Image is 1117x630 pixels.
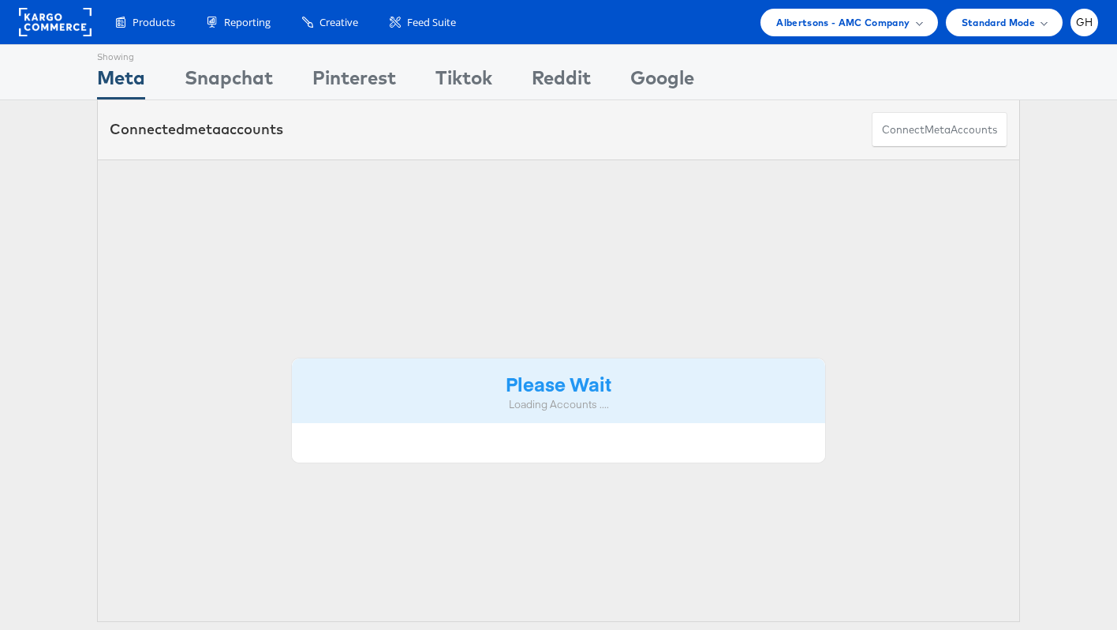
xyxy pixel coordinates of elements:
[185,120,221,138] span: meta
[630,64,694,99] div: Google
[1076,17,1093,28] span: GH
[224,15,271,30] span: Reporting
[304,397,813,412] div: Loading Accounts ....
[185,64,273,99] div: Snapchat
[872,112,1007,148] button: ConnectmetaAccounts
[133,15,175,30] span: Products
[312,64,396,99] div: Pinterest
[97,64,145,99] div: Meta
[506,370,611,396] strong: Please Wait
[407,15,456,30] span: Feed Suite
[532,64,591,99] div: Reddit
[776,14,910,31] span: Albertsons - AMC Company
[110,119,283,140] div: Connected accounts
[97,45,145,64] div: Showing
[435,64,492,99] div: Tiktok
[925,122,951,137] span: meta
[962,14,1035,31] span: Standard Mode
[319,15,358,30] span: Creative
